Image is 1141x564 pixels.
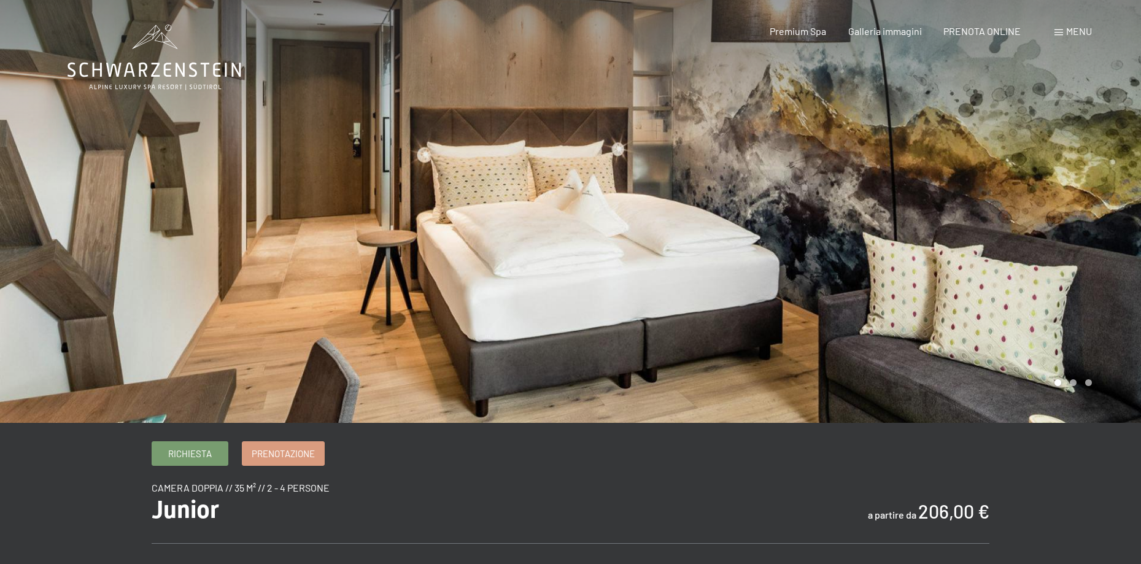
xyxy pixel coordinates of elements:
[168,447,212,460] span: Richiesta
[152,495,219,524] span: Junior
[152,442,228,465] a: Richiesta
[152,482,330,493] span: camera doppia // 35 m² // 2 - 4 persone
[242,442,324,465] a: Prenotazione
[770,25,826,37] a: Premium Spa
[252,447,315,460] span: Prenotazione
[848,25,922,37] a: Galleria immagini
[918,500,989,522] b: 206,00 €
[943,25,1021,37] a: PRENOTA ONLINE
[868,509,916,520] span: a partire da
[1066,25,1092,37] span: Menu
